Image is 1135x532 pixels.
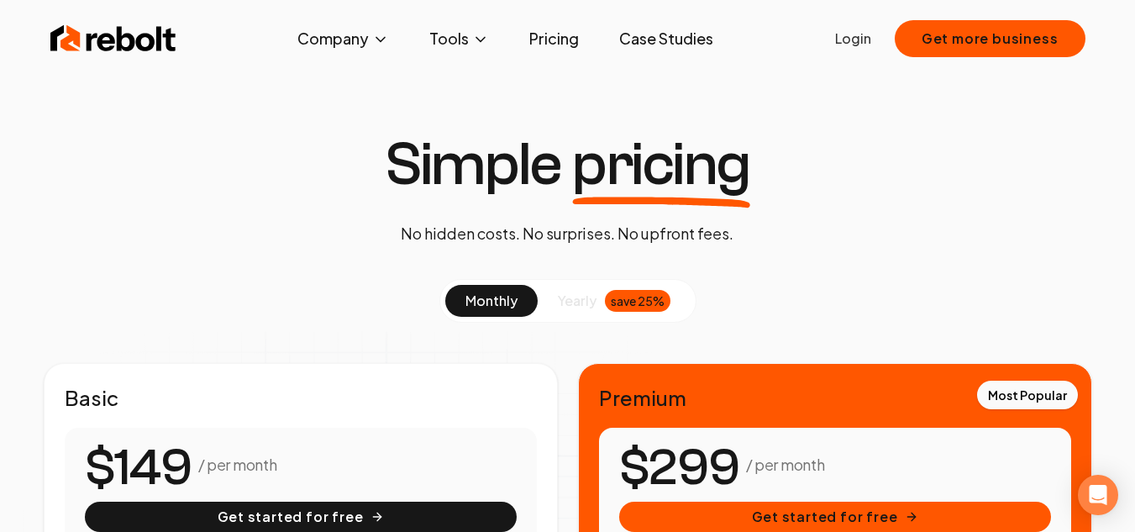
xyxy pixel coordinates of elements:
[385,134,750,195] h1: Simple
[599,384,1071,411] h2: Premium
[401,222,733,245] p: No hidden costs. No surprises. No upfront fees.
[746,453,824,477] p: / per month
[572,134,750,195] span: pricing
[835,29,871,49] a: Login
[619,502,1051,532] button: Get started for free
[895,20,1085,57] button: Get more business
[1078,475,1118,515] div: Open Intercom Messenger
[558,291,596,311] span: yearly
[516,22,592,55] a: Pricing
[85,502,517,532] button: Get started for free
[606,22,727,55] a: Case Studies
[465,292,518,309] span: monthly
[445,285,538,317] button: monthly
[977,381,1078,409] div: Most Popular
[284,22,402,55] button: Company
[65,384,537,411] h2: Basic
[605,290,670,312] div: save 25%
[619,430,739,506] number-flow-react: $299
[198,453,276,477] p: / per month
[85,430,192,506] number-flow-react: $149
[538,285,691,317] button: yearlysave 25%
[50,22,176,55] img: Rebolt Logo
[416,22,502,55] button: Tools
